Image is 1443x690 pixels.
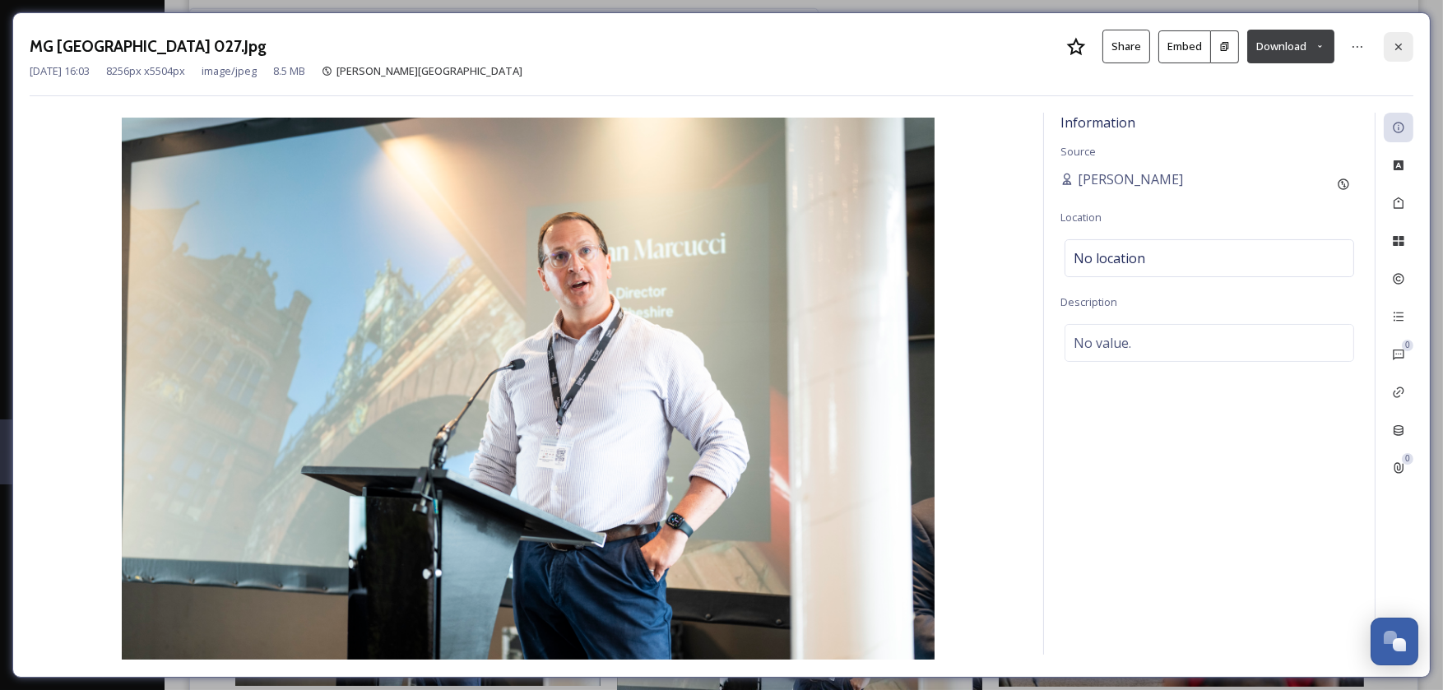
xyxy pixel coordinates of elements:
[1158,30,1211,63] button: Embed
[1078,169,1183,189] span: [PERSON_NAME]
[1402,340,1413,351] div: 0
[336,63,522,78] span: [PERSON_NAME][GEOGRAPHIC_DATA]
[106,63,185,79] span: 8256 px x 5504 px
[273,63,305,79] span: 8.5 MB
[30,118,1027,660] img: MG%20Chester%20Racecourse%20027.Jpg
[1074,248,1145,268] span: No location
[1060,113,1135,132] span: Information
[1060,144,1096,159] span: Source
[1402,453,1413,465] div: 0
[30,63,90,79] span: [DATE] 16:03
[1102,30,1150,63] button: Share
[1060,210,1102,225] span: Location
[1247,30,1334,63] button: Download
[1060,294,1117,309] span: Description
[1371,618,1418,665] button: Open Chat
[30,35,267,58] h3: MG [GEOGRAPHIC_DATA] 027.Jpg
[1074,333,1131,353] span: No value.
[202,63,257,79] span: image/jpeg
